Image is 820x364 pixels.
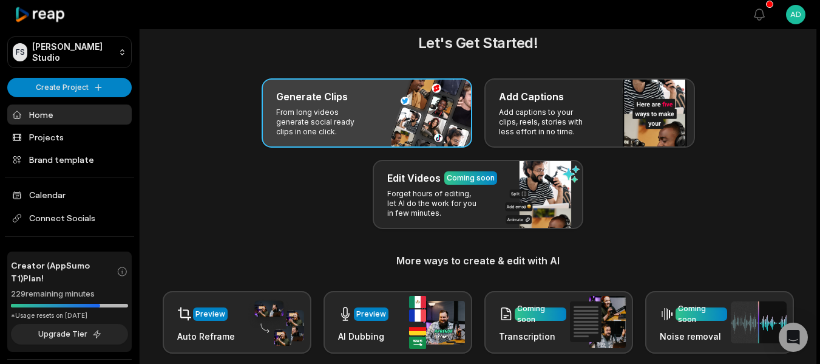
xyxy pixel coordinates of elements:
div: *Usage resets on [DATE] [11,311,128,320]
a: Calendar [7,185,132,205]
p: From long videos generate social ready clips in one click. [276,108,370,137]
span: Connect Socials [7,207,132,229]
div: Coming soon [447,173,495,184]
img: ai_dubbing.png [409,296,465,349]
p: Forget hours of editing, let AI do the work for you in few minutes. [387,189,481,218]
h3: More ways to create & edit with AI [155,253,801,268]
div: 229 remaining minutes [11,288,128,300]
div: Preview [195,309,225,320]
h3: AI Dubbing [338,330,388,343]
h3: Edit Videos [387,171,441,185]
p: Add captions to your clips, reels, stories with less effort in no time. [499,108,593,137]
h3: Transcription [499,330,566,343]
h3: Noise removal [660,330,727,343]
h2: Let's Get Started! [155,32,801,54]
button: Upgrade Tier [11,324,128,345]
a: Home [7,105,132,125]
img: noise_removal.png [731,301,787,343]
a: Brand template [7,149,132,170]
img: auto_reframe.png [248,299,304,346]
div: Open Intercom Messenger [779,323,808,352]
h3: Add Captions [499,89,564,104]
a: Projects [7,127,132,147]
div: Coming soon [678,303,725,325]
div: Preview [356,309,386,320]
div: Coming soon [517,303,564,325]
span: Creator (AppSumo T1) Plan! [11,259,117,284]
div: FS [13,43,27,61]
h3: Auto Reframe [177,330,235,343]
p: [PERSON_NAME] Studio [32,41,114,63]
button: Create Project [7,78,132,97]
img: transcription.png [570,296,626,348]
h3: Generate Clips [276,89,348,104]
